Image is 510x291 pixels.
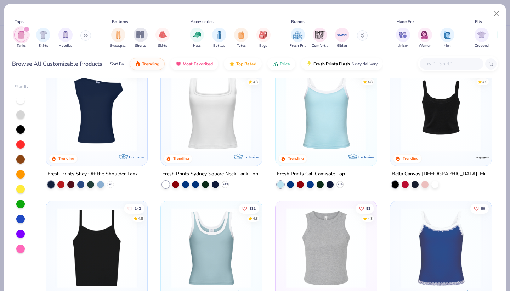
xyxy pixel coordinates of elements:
[396,28,410,49] button: filter button
[234,28,248,49] button: filter button
[193,31,201,39] img: Hats Image
[419,43,431,49] span: Women
[36,28,50,49] div: filter for Shirts
[39,43,48,49] span: Shirts
[124,203,145,213] button: Like
[155,28,170,49] div: filter for Skirts
[62,31,69,39] img: Hoodies Image
[12,60,102,68] div: Browse All Customizable Products
[397,208,484,288] img: d2e93f27-f460-4e7a-bcfc-75916c5962f1
[337,43,347,49] span: Gildan
[259,31,267,39] img: Bags Image
[212,28,226,49] button: filter button
[277,170,345,179] div: Fresh Prints Cali Camisole Top
[136,31,144,39] img: Shorts Image
[36,28,50,49] button: filter button
[17,31,25,39] img: Tanks Image
[114,31,122,39] img: Sweatpants Image
[312,28,328,49] div: filter for Comfort Colors
[368,216,373,221] div: 4.8
[421,31,429,39] img: Women Image
[155,28,170,49] button: filter button
[15,18,24,25] div: Tops
[313,61,350,67] span: Fresh Prints Flash
[259,43,267,49] span: Bags
[283,208,370,288] img: 52992e4f-a45f-431a-90ff-fda9c8197133
[14,28,28,49] div: filter for Tanks
[475,28,489,49] button: filter button
[312,43,328,49] span: Comfort Colors
[58,28,73,49] button: filter button
[351,60,378,68] span: 5 day delivery
[253,79,258,84] div: 4.8
[17,43,26,49] span: Tanks
[337,29,347,40] img: Gildan Image
[337,182,342,187] span: + 15
[475,150,489,165] img: Bella + Canvas logo
[110,43,126,49] span: Sweatpants
[193,43,201,49] span: Hats
[312,28,328,49] button: filter button
[224,58,262,70] button: Top Rated
[475,18,482,25] div: Fits
[212,28,226,49] div: filter for Bottles
[59,43,72,49] span: Hoodies
[418,28,432,49] button: filter button
[129,155,144,159] span: Exclusive
[291,18,305,25] div: Brands
[239,203,259,213] button: Like
[112,18,128,25] div: Bottoms
[223,182,228,187] span: + 13
[244,155,259,159] span: Exclusive
[482,79,487,84] div: 4.9
[396,18,414,25] div: Made For
[399,31,407,39] img: Unisex Image
[418,28,432,49] div: filter for Women
[135,207,141,210] span: 142
[138,216,143,221] div: 4.8
[249,207,256,210] span: 131
[475,43,489,49] span: Cropped
[237,43,246,49] span: Totes
[110,61,124,67] div: Sort By
[190,28,204,49] div: filter for Hats
[183,61,213,67] span: Most Favorited
[176,61,181,67] img: most_fav.gif
[253,216,258,221] div: 4.8
[39,31,47,39] img: Shirts Image
[53,208,140,288] img: cbf11e79-2adf-4c6b-b19e-3da42613dd1b
[159,31,167,39] img: Skirts Image
[267,58,295,70] button: Price
[440,28,454,49] div: filter for Men
[392,170,490,179] div: Bella Canvas [DEMOGRAPHIC_DATA]' Micro Ribbed Scoop Tank
[397,71,484,152] img: 80dc4ece-0e65-4f15-94a6-2a872a258fbd
[290,28,306,49] div: filter for Fresh Prints
[170,58,218,70] button: Most Favorited
[58,28,73,49] div: filter for Hoodies
[215,31,223,39] img: Bottles Image
[47,170,138,179] div: Fresh Prints Shay Off the Shoulder Tank
[134,28,148,49] div: filter for Shorts
[424,60,478,68] input: Try "T-Shirt"
[398,43,408,49] span: Unisex
[490,7,503,21] button: Close
[470,203,489,213] button: Like
[237,31,245,39] img: Totes Image
[158,43,167,49] span: Skirts
[14,28,28,49] button: filter button
[234,28,248,49] div: filter for Totes
[191,18,214,25] div: Accessories
[443,31,451,39] img: Men Image
[280,61,290,67] span: Price
[142,61,159,67] span: Trending
[366,207,370,210] span: 52
[109,182,112,187] span: + 6
[213,43,225,49] span: Bottles
[358,155,374,159] span: Exclusive
[130,58,165,70] button: Trending
[256,28,271,49] button: filter button
[475,28,489,49] div: filter for Cropped
[368,79,373,84] div: 4.8
[396,28,410,49] div: filter for Unisex
[477,31,486,39] img: Cropped Image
